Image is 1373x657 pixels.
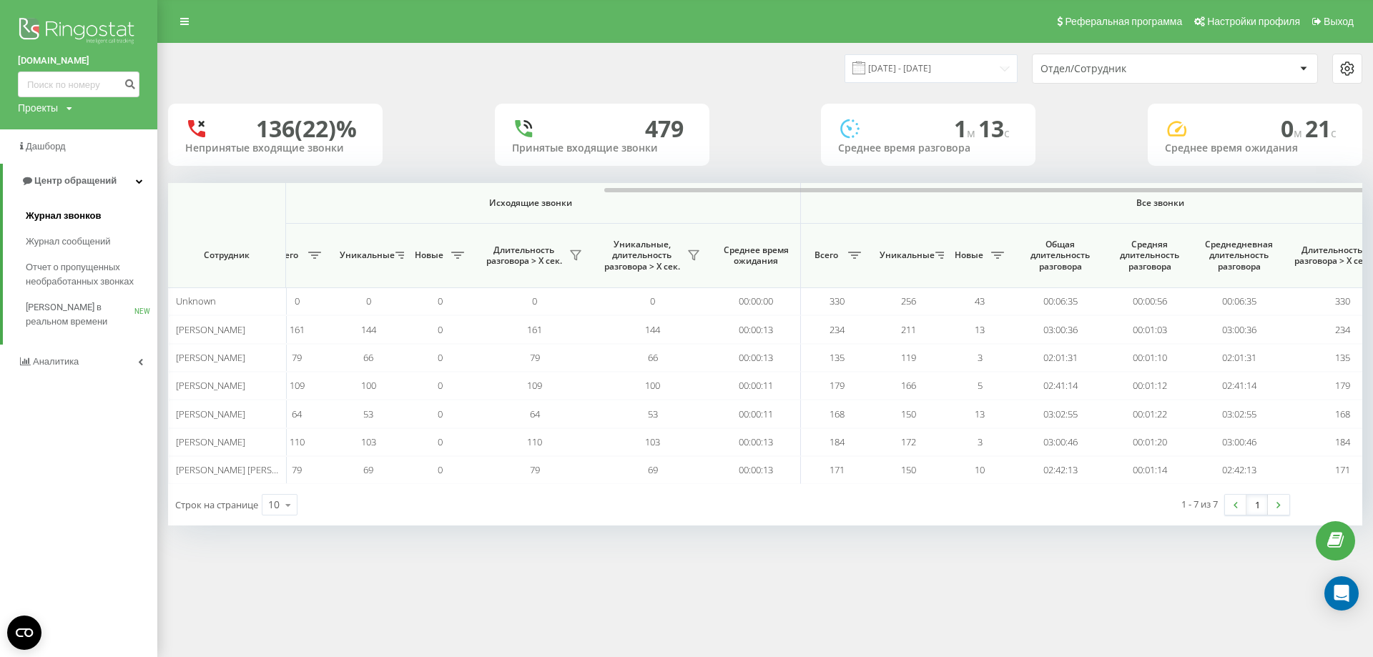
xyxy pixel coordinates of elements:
[1331,125,1337,141] span: c
[438,463,443,476] span: 0
[180,250,273,261] span: Сотрудник
[975,295,985,307] span: 43
[7,616,41,650] button: Open CMP widget
[438,379,443,392] span: 0
[438,323,443,336] span: 0
[1026,239,1094,272] span: Общая длительность разговора
[645,435,660,448] span: 103
[33,356,79,367] span: Аналитика
[1015,315,1105,343] td: 03:00:36
[26,203,157,229] a: Журнал звонков
[366,295,371,307] span: 0
[1194,315,1284,343] td: 03:00:36
[645,115,684,142] div: 479
[1194,456,1284,484] td: 02:42:13
[438,407,443,420] span: 0
[830,295,845,307] span: 330
[830,463,845,476] span: 171
[1165,142,1345,154] div: Среднее время ожидания
[483,244,565,267] span: Длительность разговора > Х сек.
[268,498,280,512] div: 10
[295,295,300,307] span: 0
[438,351,443,364] span: 0
[176,379,245,392] span: [PERSON_NAME]
[1335,323,1350,336] span: 234
[290,379,305,392] span: 109
[1105,456,1194,484] td: 00:01:14
[1105,400,1194,428] td: 00:01:22
[978,379,983,392] span: 5
[648,407,658,420] span: 53
[1015,344,1105,372] td: 02:01:31
[26,141,66,152] span: Дашборд
[361,435,376,448] span: 103
[901,379,916,392] span: 166
[18,14,139,50] img: Ringostat logo
[175,498,258,511] span: Строк на странице
[712,344,801,372] td: 00:00:13
[901,463,916,476] span: 150
[830,323,845,336] span: 234
[530,351,540,364] span: 79
[954,113,978,144] span: 1
[1335,351,1350,364] span: 135
[26,209,101,223] span: Журнал звонков
[411,250,447,261] span: Новые
[1194,428,1284,456] td: 03:00:46
[712,428,801,456] td: 00:00:13
[361,379,376,392] span: 100
[1324,16,1354,27] span: Выход
[1194,344,1284,372] td: 02:01:31
[532,295,537,307] span: 0
[645,379,660,392] span: 100
[901,323,916,336] span: 211
[1105,372,1194,400] td: 00:01:12
[268,250,304,261] span: Всего
[527,323,542,336] span: 161
[530,407,540,420] span: 64
[18,54,139,68] a: [DOMAIN_NAME]
[530,463,540,476] span: 79
[18,101,58,115] div: Проекты
[256,115,357,142] div: 136 (22)%
[1281,113,1305,144] span: 0
[830,379,845,392] span: 179
[975,323,985,336] span: 13
[722,244,789,267] span: Среднее время ожидания
[830,351,845,364] span: 135
[438,435,443,448] span: 0
[176,463,317,476] span: [PERSON_NAME] [PERSON_NAME]
[1105,344,1194,372] td: 00:01:10
[978,113,1010,144] span: 13
[951,250,987,261] span: Новые
[363,463,373,476] span: 69
[292,463,302,476] span: 79
[712,456,801,484] td: 00:00:13
[438,295,443,307] span: 0
[1205,239,1273,272] span: Среднедневная длительность разговора
[601,239,683,272] span: Уникальные, длительность разговора > Х сек.
[880,250,931,261] span: Уникальные
[808,250,844,261] span: Всего
[975,463,985,476] span: 10
[648,463,658,476] span: 69
[901,407,916,420] span: 150
[1194,400,1284,428] td: 03:02:55
[830,435,845,448] span: 184
[650,295,655,307] span: 0
[1194,372,1284,400] td: 02:41:14
[1246,495,1268,515] a: 1
[176,295,216,307] span: Unknown
[176,435,245,448] span: [PERSON_NAME]
[363,407,373,420] span: 53
[1335,379,1350,392] span: 179
[978,435,983,448] span: 3
[1015,372,1105,400] td: 02:41:14
[1015,456,1105,484] td: 02:42:13
[340,250,391,261] span: Уникальные
[1105,287,1194,315] td: 00:00:56
[1335,435,1350,448] span: 184
[1065,16,1182,27] span: Реферальная программа
[645,323,660,336] span: 144
[26,234,110,249] span: Журнал сообщений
